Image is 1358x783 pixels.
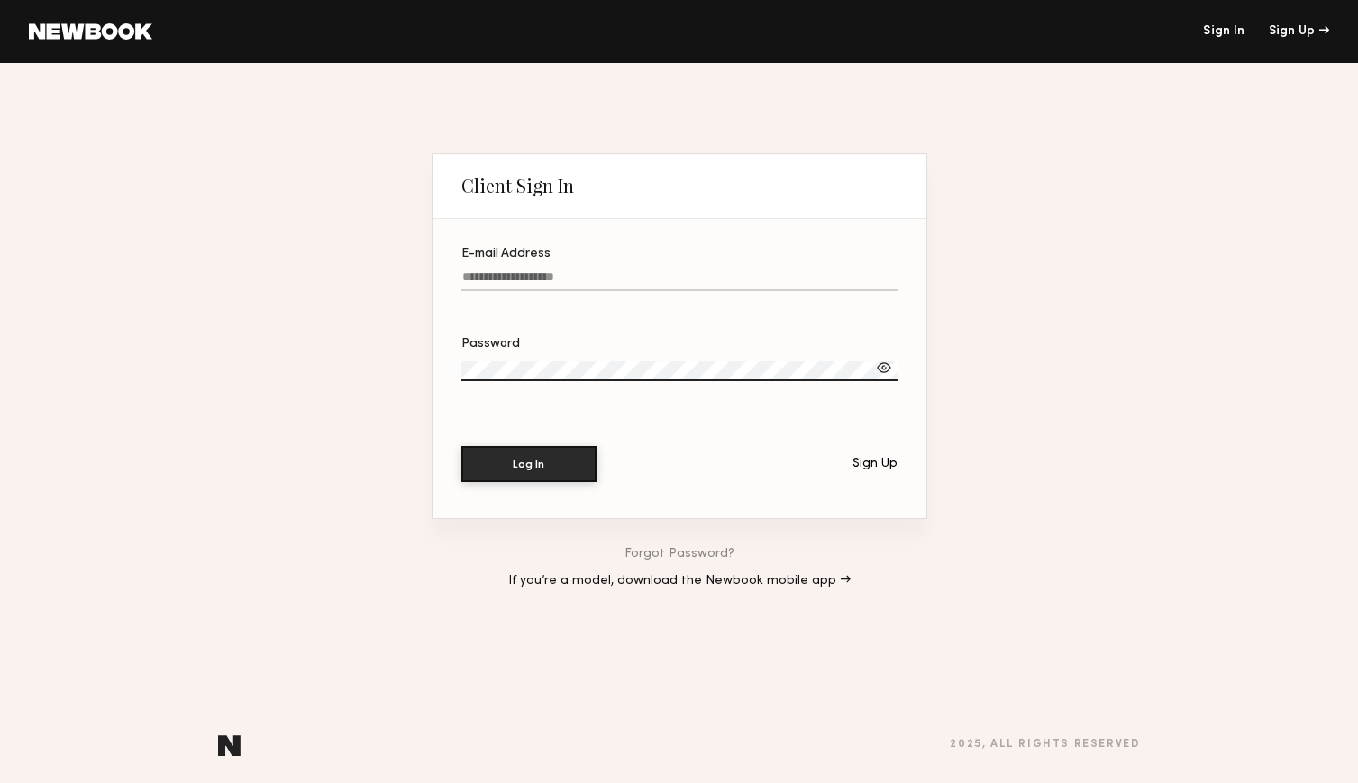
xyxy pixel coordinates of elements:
button: Log In [461,446,597,482]
div: Password [461,338,898,351]
div: Sign Up [852,458,898,470]
a: Forgot Password? [624,548,734,560]
div: Sign Up [1269,25,1329,38]
input: Password [461,361,898,381]
div: E-mail Address [461,248,898,260]
div: 2025 , all rights reserved [950,739,1140,751]
div: Client Sign In [461,175,574,196]
input: E-mail Address [461,270,898,291]
a: If you’re a model, download the Newbook mobile app → [508,575,851,587]
a: Sign In [1203,25,1244,38]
